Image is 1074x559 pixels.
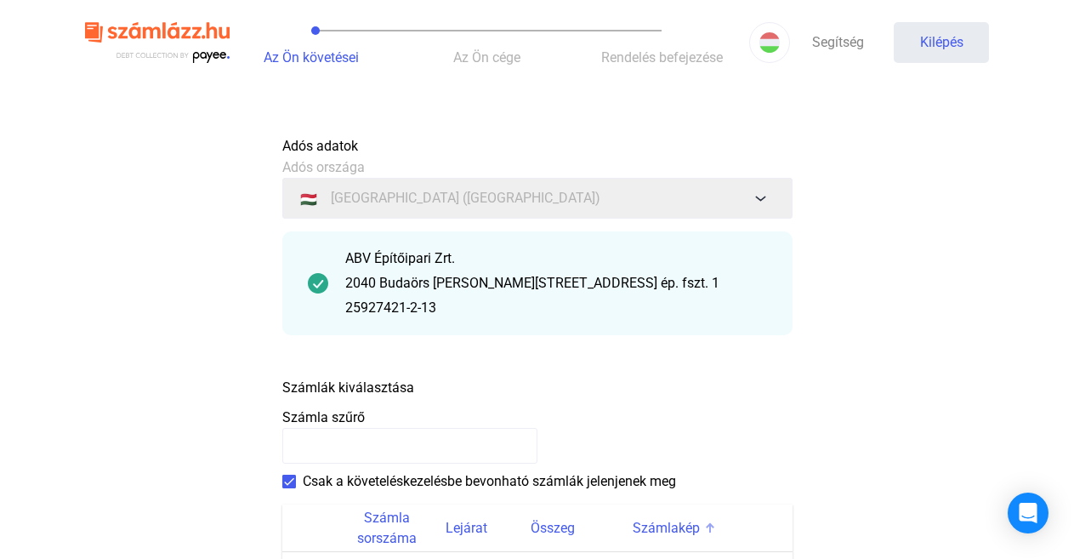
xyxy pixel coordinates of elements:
[453,49,520,66] font: Az Ön cége
[1008,493,1048,533] div: Intercom Messenger megnyitása
[345,250,455,266] font: ABV Építőipari Zrt.
[446,520,487,536] font: Lejárat
[282,138,358,154] font: Adós adatok
[282,159,365,175] font: Adós országa
[282,178,793,219] button: 🇭🇺[GEOGRAPHIC_DATA] ([GEOGRAPHIC_DATA])
[85,15,230,71] img: szamlazzhu-logó
[345,299,436,316] font: 25927421-2-13
[920,34,963,50] font: Kilépés
[345,275,719,291] font: 2040 Budaörs [PERSON_NAME][STREET_ADDRESS] ép. fszt. 1
[812,34,864,50] font: Segítség
[633,518,772,539] div: Számlakép
[331,190,600,206] font: [GEOGRAPHIC_DATA] ([GEOGRAPHIC_DATA])
[282,379,414,396] font: Számlák kiválasztása
[894,22,989,63] button: Kilépés
[531,520,575,536] font: Összeg
[749,22,790,63] button: HU
[308,273,328,294] img: pipa-sötétebb-zöld-kör
[357,510,417,546] font: Számla sorszáma
[264,49,359,66] font: Az Ön követései
[303,473,676,489] font: Csak a követeléskezelésbe bevonható számlák jelenjenek meg
[601,49,723,66] font: Rendelés befejezése
[300,191,317,208] font: 🇭🇺
[282,409,365,425] font: Számla szűrő
[759,32,780,53] img: HU
[790,22,885,63] a: Segítség
[531,518,633,539] div: Összeg
[344,508,446,549] div: Számla sorszáma
[446,518,531,539] div: Lejárat
[633,520,700,536] font: Számlakép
